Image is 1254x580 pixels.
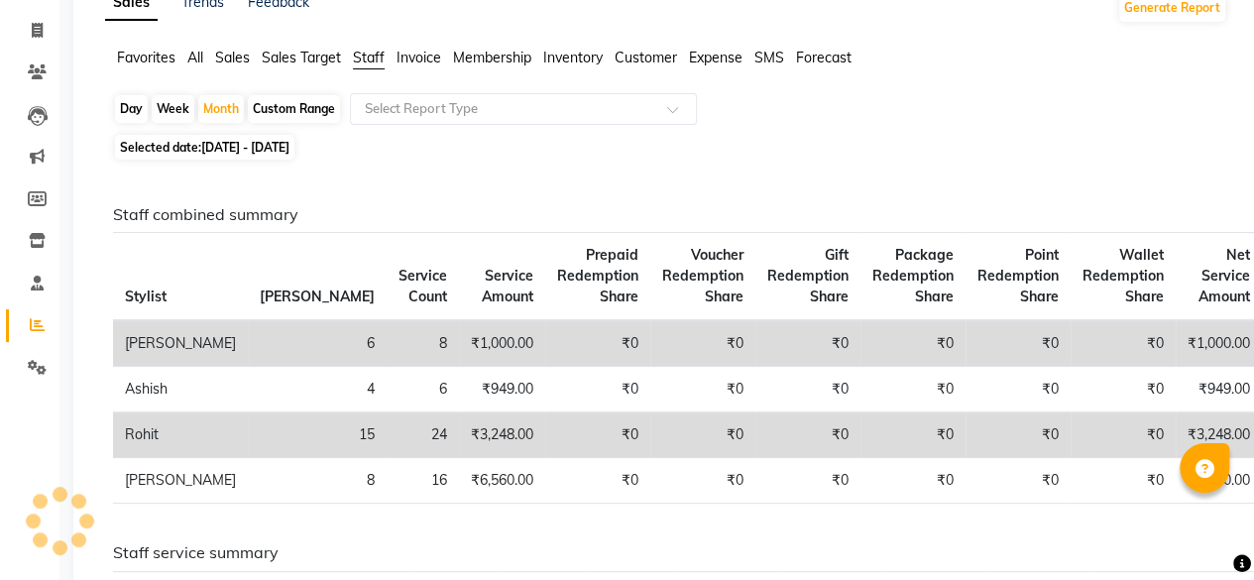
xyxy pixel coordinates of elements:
[482,267,533,305] span: Service Amount
[966,458,1071,504] td: ₹0
[1071,458,1176,504] td: ₹0
[1198,246,1250,305] span: Net Service Amount
[966,367,1071,412] td: ₹0
[453,49,531,66] span: Membership
[115,95,148,123] div: Day
[860,320,966,367] td: ₹0
[459,458,545,504] td: ₹6,560.00
[650,320,755,367] td: ₹0
[650,412,755,458] td: ₹0
[860,367,966,412] td: ₹0
[615,49,677,66] span: Customer
[545,320,650,367] td: ₹0
[387,458,459,504] td: 16
[248,320,387,367] td: 6
[1071,412,1176,458] td: ₹0
[262,49,341,66] span: Sales Target
[796,49,852,66] span: Forecast
[115,135,294,160] span: Selected date:
[248,412,387,458] td: 15
[557,246,638,305] span: Prepaid Redemption Share
[755,412,860,458] td: ₹0
[353,49,385,66] span: Staff
[755,320,860,367] td: ₹0
[113,412,248,458] td: Rohit
[545,412,650,458] td: ₹0
[248,367,387,412] td: 4
[966,320,1071,367] td: ₹0
[459,320,545,367] td: ₹1,000.00
[113,543,1211,562] h6: Staff service summary
[260,288,375,305] span: [PERSON_NAME]
[125,288,167,305] span: Stylist
[387,367,459,412] td: 6
[650,458,755,504] td: ₹0
[187,49,203,66] span: All
[754,49,784,66] span: SMS
[755,458,860,504] td: ₹0
[387,320,459,367] td: 8
[966,412,1071,458] td: ₹0
[113,367,248,412] td: Ashish
[543,49,603,66] span: Inventory
[459,412,545,458] td: ₹3,248.00
[459,367,545,412] td: ₹949.00
[860,412,966,458] td: ₹0
[755,367,860,412] td: ₹0
[152,95,194,123] div: Week
[767,246,849,305] span: Gift Redemption Share
[201,140,289,155] span: [DATE] - [DATE]
[117,49,175,66] span: Favorites
[248,95,340,123] div: Custom Range
[215,49,250,66] span: Sales
[545,458,650,504] td: ₹0
[545,367,650,412] td: ₹0
[387,412,459,458] td: 24
[689,49,742,66] span: Expense
[113,320,248,367] td: [PERSON_NAME]
[399,267,447,305] span: Service Count
[662,246,743,305] span: Voucher Redemption Share
[248,458,387,504] td: 8
[397,49,441,66] span: Invoice
[872,246,954,305] span: Package Redemption Share
[1071,367,1176,412] td: ₹0
[977,246,1059,305] span: Point Redemption Share
[1071,320,1176,367] td: ₹0
[113,458,248,504] td: [PERSON_NAME]
[1083,246,1164,305] span: Wallet Redemption Share
[198,95,244,123] div: Month
[860,458,966,504] td: ₹0
[650,367,755,412] td: ₹0
[113,205,1211,224] h6: Staff combined summary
